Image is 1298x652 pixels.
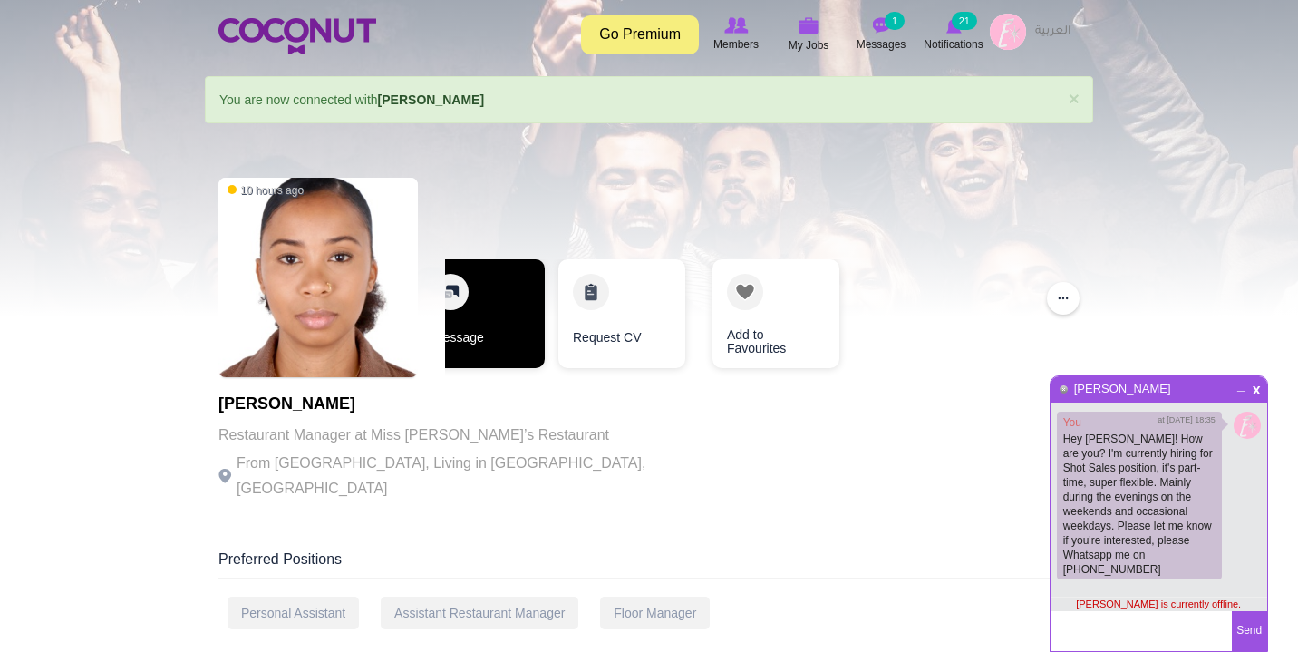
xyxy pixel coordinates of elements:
a: Go Premium [581,15,699,54]
p: From [GEOGRAPHIC_DATA], Living in [GEOGRAPHIC_DATA], [GEOGRAPHIC_DATA] [218,451,717,501]
a: Add to Favourites [712,259,839,368]
span: Members [713,35,759,54]
a: You [1063,416,1081,429]
div: Personal Assistant [228,597,359,629]
button: ... [1047,282,1080,315]
img: Home [218,18,376,54]
span: Minimize [1234,379,1249,390]
div: 1 / 3 [418,259,545,377]
div: Preferred Positions [218,550,1080,579]
div: 3 / 3 [699,259,826,377]
div: Assistant Restaurant Manager [381,597,578,629]
a: العربية [1026,14,1080,50]
span: My Jobs [789,36,829,54]
a: [PERSON_NAME] [1073,382,1172,395]
a: [PERSON_NAME] [378,92,484,107]
img: Messages [872,17,890,34]
button: Send [1232,611,1267,651]
span: at [DATE] 18:35 [1158,414,1215,426]
img: Notifications [946,17,962,34]
img: Browse Members [724,17,748,34]
div: You are now connected with [205,76,1093,123]
span: Notifications [924,35,983,54]
a: × [1069,89,1080,108]
img: IMG_0879_0.jpeg [1234,412,1261,439]
div: 2 / 3 [558,259,685,377]
a: Notifications Notifications 21 [917,14,990,55]
span: Close [1249,381,1264,394]
div: [PERSON_NAME] is currently offline. [1051,597,1267,611]
a: Request CV [558,259,685,368]
a: My Jobs My Jobs [772,14,845,56]
span: 10 hours ago [228,183,304,199]
small: 21 [952,12,977,30]
a: Browse Members Members [700,14,772,55]
p: Restaurant Manager at Miss [PERSON_NAME]’s Restaurant [218,423,717,448]
div: Floor Manager [600,597,710,629]
a: Message [418,259,545,368]
p: Hey [PERSON_NAME]! How are you? I'm currently hiring for Shot Sales position, it's part-time, sup... [1063,432,1216,577]
small: 1 [885,12,905,30]
img: My Jobs [799,17,819,34]
h1: [PERSON_NAME] [218,395,717,414]
span: Messages [857,35,906,54]
a: Messages Messages 1 [845,14,917,55]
